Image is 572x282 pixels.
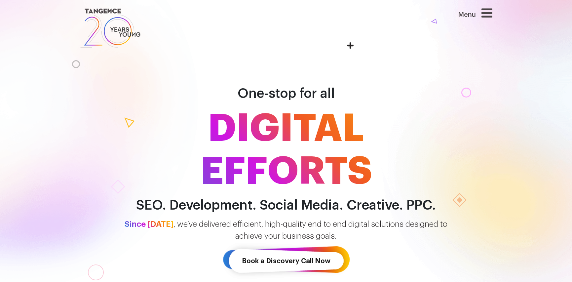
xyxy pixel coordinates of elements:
[238,87,335,100] span: One-stop for all
[80,7,141,50] img: logo SVG
[125,220,173,228] span: Since [DATE]
[223,242,350,280] a: Book a Discovery Call Now
[98,198,475,213] h2: SEO. Development. Social Media. Creative. PPC.
[98,218,475,242] p: , we’ve delivered efficient, high-quality end to end digital solutions designed to achieve your b...
[98,107,475,193] span: DIGITAL EFFORTS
